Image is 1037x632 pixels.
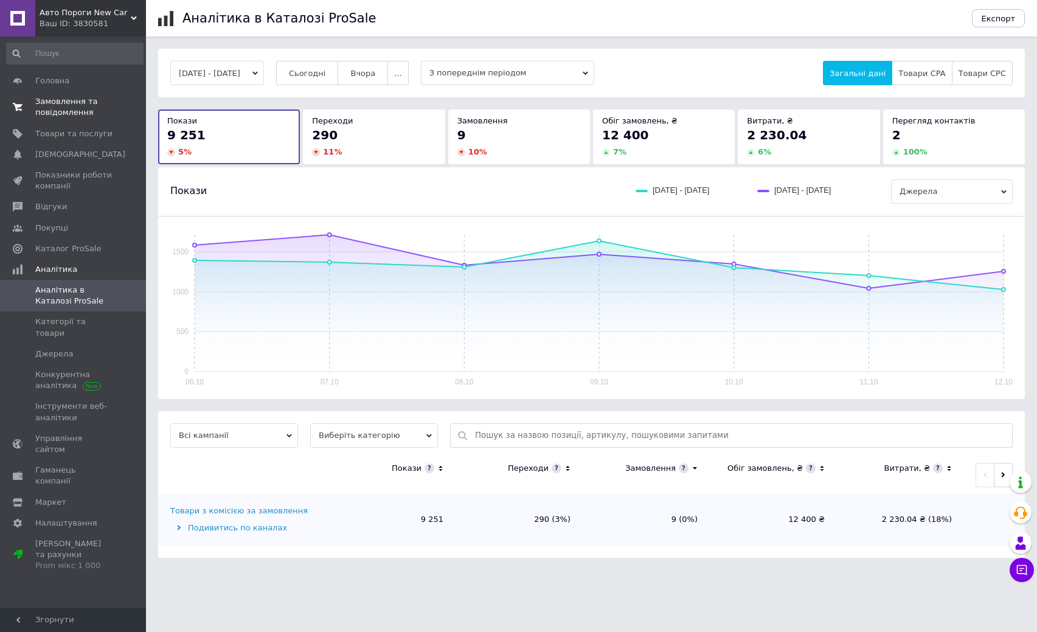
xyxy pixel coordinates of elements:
text: 500 [176,327,189,336]
span: 9 251 [167,128,206,142]
span: Замовлення [457,116,508,125]
span: 10 % [468,147,487,156]
td: 9 (0%) [583,493,710,546]
button: Сьогодні [276,61,339,85]
span: 100 % [903,147,928,156]
span: Категорії та товари [35,316,113,338]
text: 0 [184,367,189,376]
td: 290 (3%) [456,493,583,546]
text: 09.10 [590,378,608,386]
span: Відгуки [35,201,67,212]
div: Витрати, ₴ [884,463,930,474]
span: 11 % [323,147,342,156]
div: Покази [392,463,421,474]
div: Обіг замовлень, ₴ [727,463,803,474]
div: Замовлення [625,463,676,474]
span: Експорт [982,14,1016,23]
span: Замовлення та повідомлення [35,96,113,118]
input: Пошук за назвою позиції, артикулу, пошуковими запитами [475,424,1006,447]
span: Виберіть категорію [310,423,438,448]
span: З попереднім періодом [421,61,594,85]
text: 07.10 [321,378,339,386]
span: Конкурентна аналітика [35,369,113,391]
span: Вчора [350,69,375,78]
span: Маркет [35,497,66,508]
span: ... [394,69,401,78]
span: 7 % [613,147,626,156]
span: 2 [892,128,901,142]
div: Товари з комісією за замовлення [170,505,308,516]
span: Перегляд контактів [892,116,976,125]
button: Товари CPA [892,61,952,85]
span: Управління сайтом [35,433,113,455]
span: Товари CPC [959,69,1006,78]
button: Загальні дані [823,61,892,85]
span: [DEMOGRAPHIC_DATA] [35,149,125,160]
span: Аналітика [35,264,77,275]
span: 9 [457,128,466,142]
button: [DATE] - [DATE] [170,61,264,85]
text: 08.10 [455,378,473,386]
span: Каталог ProSale [35,243,101,254]
div: Подивитись по каналах [170,523,325,533]
span: [PERSON_NAME] та рахунки [35,538,113,572]
span: Покази [167,116,197,125]
span: Покази [170,184,207,198]
text: 1500 [172,248,189,256]
span: Товари CPA [898,69,945,78]
span: Витрати, ₴ [747,116,793,125]
div: Ваш ID: 3830581 [40,18,146,29]
text: 12.10 [994,378,1013,386]
td: 2 230.04 ₴ (18%) [837,493,964,546]
span: Обіг замовлень, ₴ [602,116,678,125]
span: 5 % [178,147,192,156]
text: 1000 [172,288,189,296]
span: Сьогодні [289,69,326,78]
input: Пошук [6,43,144,64]
span: 6 % [758,147,771,156]
span: Гаманець компанії [35,465,113,487]
span: Товари та послуги [35,128,113,139]
span: Джерела [891,179,1013,204]
div: Prom мікс 1 000 [35,560,113,571]
span: Авто Пороги New Car [40,7,131,18]
h1: Аналітика в Каталозі ProSale [182,11,376,26]
button: Чат з покупцем [1010,558,1034,582]
span: 2 230.04 [747,128,806,142]
span: 290 [312,128,338,142]
span: 12 400 [602,128,649,142]
span: Показники роботи компанії [35,170,113,192]
span: Інструменти веб-аналітики [35,401,113,423]
button: Вчора [338,61,388,85]
button: Товари CPC [952,61,1013,85]
text: 10.10 [725,378,743,386]
button: Експорт [972,9,1025,27]
text: 11.10 [859,378,878,386]
span: Переходи [312,116,353,125]
span: Аналітика в Каталозі ProSale [35,285,113,307]
td: 9 251 [328,493,456,546]
div: Переходи [508,463,549,474]
span: Всі кампанії [170,423,298,448]
span: Головна [35,75,69,86]
span: Покупці [35,223,68,234]
button: ... [387,61,408,85]
text: 06.10 [186,378,204,386]
span: Налаштування [35,518,97,529]
span: Загальні дані [830,69,886,78]
span: Джерела [35,349,73,359]
td: 12 400 ₴ [710,493,837,546]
